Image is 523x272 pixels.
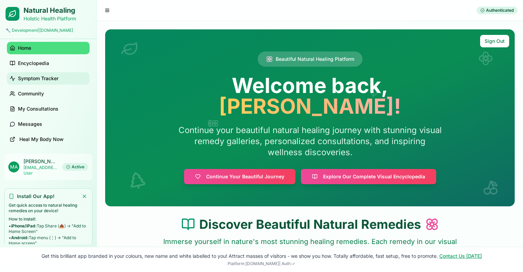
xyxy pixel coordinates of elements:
[18,90,44,97] span: Community
[11,235,29,240] strong: Android:
[7,72,90,85] a: Symptom Tracker
[480,35,509,47] button: Sign Out
[7,103,90,115] a: My Consultations
[18,121,42,128] span: Messages
[7,87,90,100] a: Community
[301,169,436,184] button: Explore Our Complete Visual Encyclopedia
[7,42,90,54] a: Home
[11,223,37,228] strong: iPhone/iPad:
[177,125,443,158] p: Continue your beautiful natural healing journey with stunning visual remedy galleries, personaliz...
[18,75,58,82] span: Symptom Tracker
[24,6,76,15] h1: Natural Healing
[62,163,88,171] div: Active
[17,193,55,200] h3: Install Our App!
[9,223,88,234] li: • Tap Share (📤) → "Add to Home Screen"
[439,253,482,259] a: Contact Us [DATE]
[276,56,354,63] span: Beautiful Natural Healing Platform
[7,118,90,130] a: Messages
[6,253,517,260] p: Get this brilliant app branded in your colours, new name and white labelled to you! Attract masse...
[155,96,465,116] span: [PERSON_NAME] !
[8,161,19,172] span: M A
[24,15,76,22] p: Holistic Health Platform
[9,203,88,214] p: Get quick access to natural healing remedies on your device!
[7,133,90,146] a: Heal My Body Now
[9,235,88,246] li: • Tap menu (⋮) → "Add to Home screen"
[9,216,88,222] p: How to install:
[24,165,58,170] p: [EMAIL_ADDRESS][DOMAIN_NAME]
[184,169,295,184] button: Continue Your Beautiful Journey
[24,158,58,165] p: [PERSON_NAME]
[6,261,517,266] p: Platform: [DOMAIN_NAME] | Auth: ✓
[24,170,58,176] p: User
[7,57,90,69] a: Encyclopedia
[19,136,64,143] span: Heal My Body Now
[6,28,91,33] div: 🔧 Development | [DOMAIN_NAME]
[105,217,515,231] h2: Discover Beautiful Natural Remedies
[18,60,49,67] span: Encyclopedia
[18,45,31,51] span: Home
[477,7,517,14] div: Authenticated
[18,105,58,112] span: My Consultations
[155,237,465,266] p: Immerse yourself in nature's most stunning healing remedies. Each remedy in our visual encycloped...
[155,75,465,116] h1: Welcome back,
